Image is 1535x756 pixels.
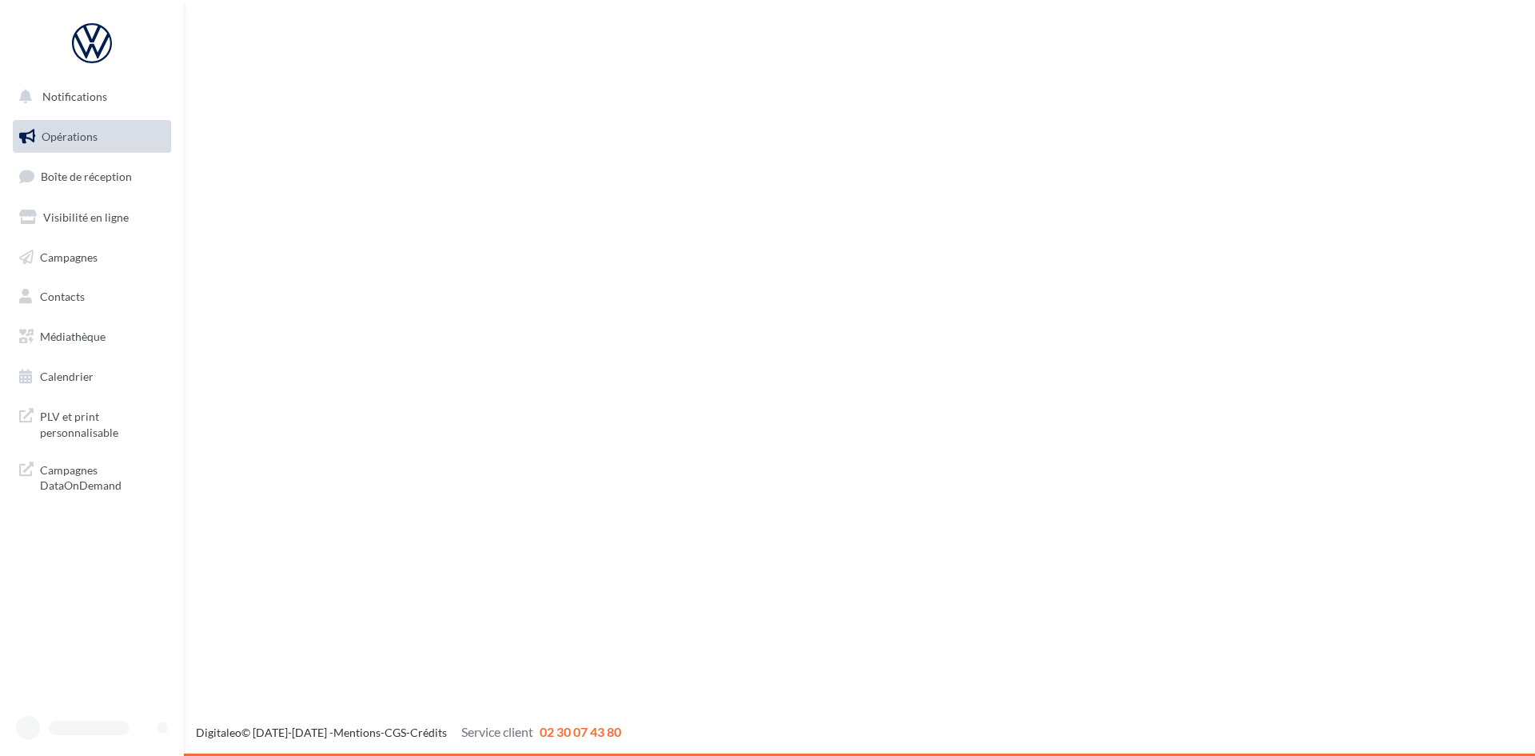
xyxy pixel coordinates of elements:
[10,399,174,446] a: PLV et print personnalisable
[40,459,165,494] span: Campagnes DataOnDemand
[461,724,533,739] span: Service client
[385,726,406,739] a: CGS
[196,726,241,739] a: Digitaleo
[10,201,174,234] a: Visibilité en ligne
[410,726,447,739] a: Crédits
[333,726,381,739] a: Mentions
[40,250,98,263] span: Campagnes
[41,170,132,183] span: Boîte de réception
[40,330,106,343] span: Médiathèque
[10,120,174,154] a: Opérations
[196,726,621,739] span: © [DATE]-[DATE] - - -
[10,241,174,274] a: Campagnes
[10,80,168,114] button: Notifications
[40,290,85,303] span: Contacts
[10,320,174,354] a: Médiathèque
[40,370,94,383] span: Calendrier
[10,360,174,394] a: Calendrier
[10,280,174,314] a: Contacts
[42,90,107,103] span: Notifications
[10,159,174,194] a: Boîte de réception
[10,453,174,500] a: Campagnes DataOnDemand
[540,724,621,739] span: 02 30 07 43 80
[42,130,98,143] span: Opérations
[43,210,129,224] span: Visibilité en ligne
[40,406,165,440] span: PLV et print personnalisable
